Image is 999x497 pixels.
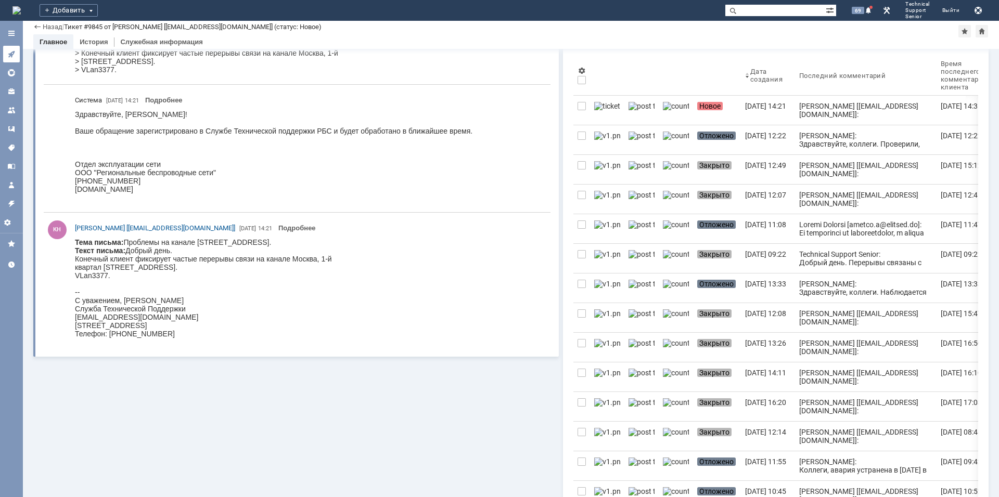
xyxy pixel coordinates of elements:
a: Клиенты [3,83,20,100]
a: Закрыто [693,303,741,332]
img: post ticket.png [629,132,655,140]
div: [DATE] 12:08 [745,309,786,318]
a: [PERSON_NAME] [[EMAIL_ADDRESS][DOMAIN_NAME]]: На текущий момент канал работает. --- С уважением, ... [795,362,937,391]
a: Закрыто [693,333,741,362]
a: Мой профиль [3,177,20,193]
img: v1.png [594,457,620,466]
a: [DATE] 13:26 [741,333,795,362]
a: [PERSON_NAME] [[EMAIL_ADDRESS][DOMAIN_NAME]]: Добрый день. Потери ушли. Заявку можно закрыть. ---... [795,422,937,451]
a: [DATE] 15:12 [937,155,999,184]
a: [DATE] 12:45 [937,185,999,214]
img: post ticket.png [629,250,655,258]
div: [PERSON_NAME] [[EMAIL_ADDRESS][DOMAIN_NAME]]: Да, сейчас работает. Падал в момент обращения. --- ... [799,191,932,316]
a: [DATE] 12:07 [741,185,795,214]
div: [DATE] 13:33 [745,280,786,288]
a: counter.png [659,333,693,362]
a: Теги [3,139,20,156]
img: counter.png [663,191,689,199]
a: post ticket.png [624,422,659,451]
img: v1.png [594,220,620,229]
div: [DATE] 11:08 [745,220,786,229]
a: counter.png [659,303,693,332]
a: [DATE] 12:49 [741,155,795,184]
a: База знаний [3,158,20,175]
span: Новое [697,102,723,110]
a: Закрыто [693,244,741,273]
span: Закрыто [697,369,732,377]
a: Назад [43,23,62,31]
div: [DATE] 12:14 [745,428,786,436]
img: v1.png [594,487,620,495]
a: [DATE] 17:03 [937,392,999,421]
div: [PERSON_NAME]: Коллеги, авария устранена в [DATE] в 12.40 [799,457,932,482]
img: post ticket.png [629,369,655,377]
a: post ticket.png [624,96,659,125]
img: v1.png [594,250,620,258]
img: counter.png [663,487,689,495]
a: post ticket.png [624,451,659,480]
div: [DATE] 12:22 [745,132,786,140]
div: [DATE] 12:49 [745,161,786,169]
a: [PERSON_NAME]: Здравствуйте, коллеги. Наблюдается авария на промежуточном узле транспортной сети/... [795,273,937,303]
img: logo [12,6,21,15]
div: [DATE] 13:26 [745,339,786,347]
a: Закрыто [693,362,741,391]
a: v1.png [590,303,624,332]
a: counter.png [659,125,693,154]
img: post ticket.png [629,457,655,466]
a: Команды и агенты [3,102,20,119]
div: [DATE] 10:45 [745,487,786,495]
a: Подробнее [145,96,183,104]
a: [PERSON_NAME]: Здравствуйте, коллеги. Проверили, канал работает штатно,потерь и прерываний не фик... [795,125,937,154]
a: [DATE] 14:21 [741,96,795,125]
a: post ticket.png [624,214,659,243]
a: [DATE] 13:33 [741,273,795,303]
a: post ticket.png [624,125,659,154]
a: Служебная информация [120,38,202,46]
a: Закрыто [693,155,741,184]
img: counter.png [663,132,689,140]
div: [DATE] 15:47 [941,309,982,318]
span: Система [75,96,102,104]
a: [PERSON_NAME] [[EMAIL_ADDRESS][DOMAIN_NAME]]: Добрый день. [GEOGRAPHIC_DATA] можно снять. Проблем... [795,303,937,332]
img: v1.png [594,132,620,140]
img: post ticket.png [629,191,655,199]
img: counter.png [663,428,689,436]
img: v1.png [594,369,620,377]
a: Loremi Dolorsi [ametco.a@elitsed.do]: Ei temporinci ut laboreetdolor, m aliqua enimadminimveni qu... [795,214,937,243]
a: [DATE] 11:47 [937,214,999,243]
a: v1.png [590,155,624,184]
div: [DATE] 09:22 [745,250,786,258]
span: [DATE] [106,97,123,104]
img: v1.png [594,398,620,407]
a: post ticket.png [624,333,659,362]
img: v1.png [594,191,620,199]
img: v1.png [594,161,620,169]
span: Закрыто [697,428,732,436]
img: counter.png [663,102,689,110]
span: Отложено [697,457,736,466]
a: Отложено [693,273,741,303]
a: [PERSON_NAME] [[EMAIL_ADDRESS][DOMAIN_NAME]] [75,223,235,233]
span: Отложено [697,132,736,140]
a: ticket_notification.png [590,96,624,125]
img: counter.png [663,220,689,229]
span: Закрыто [697,339,732,347]
a: v1.png [590,214,624,243]
a: [DATE] 15:47 [937,303,999,332]
span: 14:21 [258,225,272,232]
a: [PERSON_NAME] [[EMAIL_ADDRESS][DOMAIN_NAME]]: Спасибо. Тикет можно закрыть. Будем проверять со св... [795,333,937,362]
div: [DATE] 14:31 [941,102,982,110]
img: post ticket.png [629,309,655,318]
a: post ticket.png [624,362,659,391]
span: Система [75,95,102,106]
img: v1.png [594,339,620,347]
a: [DATE] 09:42 [937,451,999,480]
div: [PERSON_NAME] [[EMAIL_ADDRESS][DOMAIN_NAME]]: Спасибо. Тикет можно закрыть. --- С уважением, [PER... [799,161,932,352]
a: v1.png [590,333,624,362]
div: [DATE] 15:12 [941,161,982,169]
a: Подробнее [278,224,316,232]
span: Расширенный поиск [826,5,836,15]
a: Правила автоматизации [3,195,20,212]
a: post ticket.png [624,303,659,332]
